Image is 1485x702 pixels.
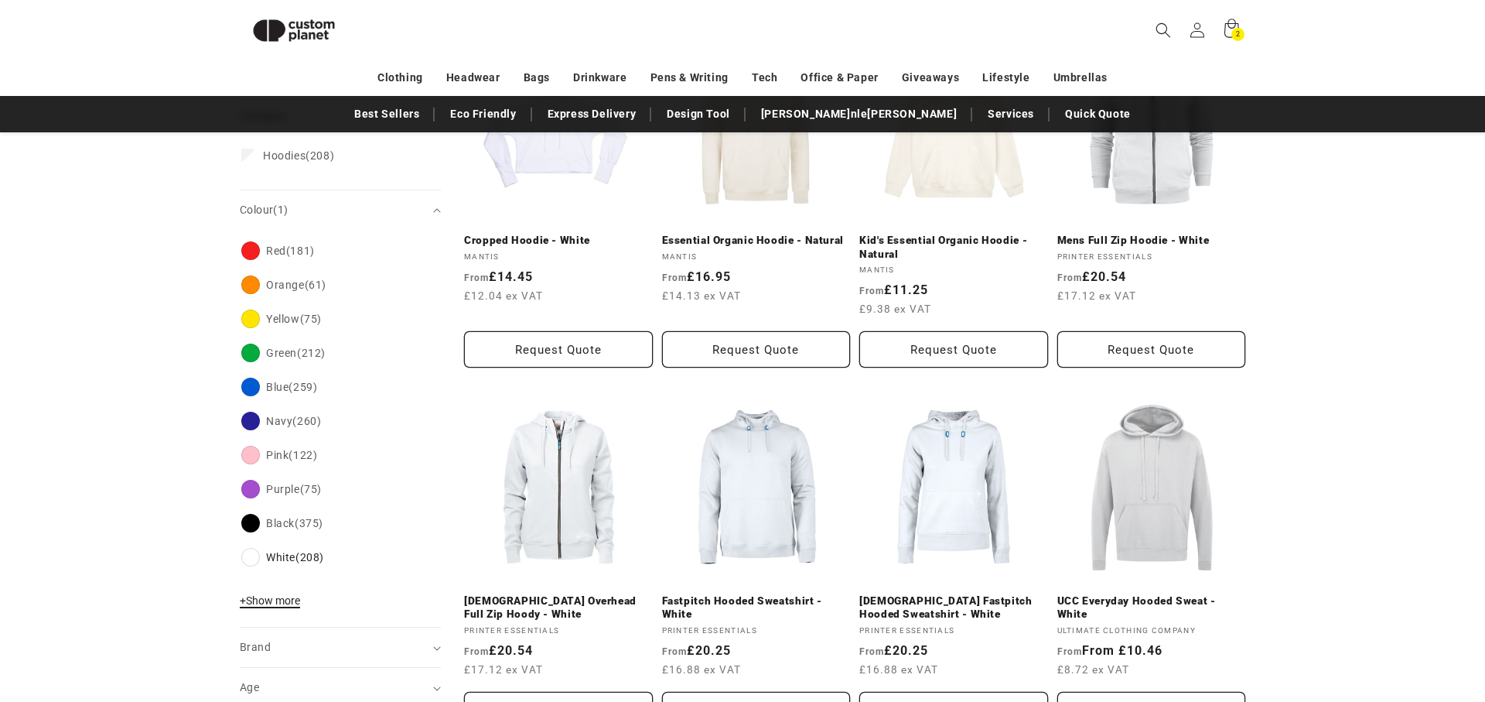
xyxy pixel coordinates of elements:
[1057,331,1246,368] button: Request Quote
[982,64,1029,91] a: Lifestyle
[240,681,259,693] span: Age
[980,101,1042,128] a: Services
[240,628,441,667] summary: Brand (0 selected)
[1236,28,1241,41] span: 2
[377,64,423,91] a: Clothing
[662,594,851,622] a: Fastpitch Hooded Sweatshirt - White
[902,64,959,91] a: Giveaways
[346,101,427,128] a: Best Sellers
[540,101,644,128] a: Express Delivery
[240,641,271,653] span: Brand
[650,64,729,91] a: Pens & Writing
[446,64,500,91] a: Headwear
[464,331,653,368] button: Request Quote
[240,594,246,607] span: +
[662,331,851,368] button: Request Quote
[524,64,550,91] a: Bags
[1057,101,1138,128] a: Quick Quote
[1220,535,1485,702] iframe: Chat Widget
[859,234,1048,261] a: Kid's Essential Organic Hoodie - Natural
[1057,234,1246,248] a: Mens Full Zip Hoodie - White
[753,101,964,128] a: [PERSON_NAME]nle[PERSON_NAME]
[464,234,653,248] a: Cropped Hoodie - White
[240,594,300,607] span: Show more
[240,594,305,615] button: Show more
[859,331,1048,368] button: Request Quote
[263,149,306,162] span: Hoodies
[1053,64,1108,91] a: Umbrellas
[240,204,288,216] span: Colour
[240,190,441,230] summary: Colour (1 selected)
[273,204,288,216] span: (1)
[263,149,334,163] span: (208)
[573,64,626,91] a: Drinkware
[659,101,738,128] a: Design Tool
[1057,594,1246,622] a: UCC Everyday Hooded Sweat - White
[859,594,1048,622] a: [DEMOGRAPHIC_DATA] Fastpitch Hooded Sweatshirt - White
[752,64,777,91] a: Tech
[464,594,653,622] a: [DEMOGRAPHIC_DATA] Overhead Full Zip Hoody - White
[240,6,348,55] img: Custom Planet
[662,234,851,248] a: Essential Organic Hoodie - Natural
[442,101,524,128] a: Eco Friendly
[801,64,878,91] a: Office & Paper
[1146,13,1180,47] summary: Search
